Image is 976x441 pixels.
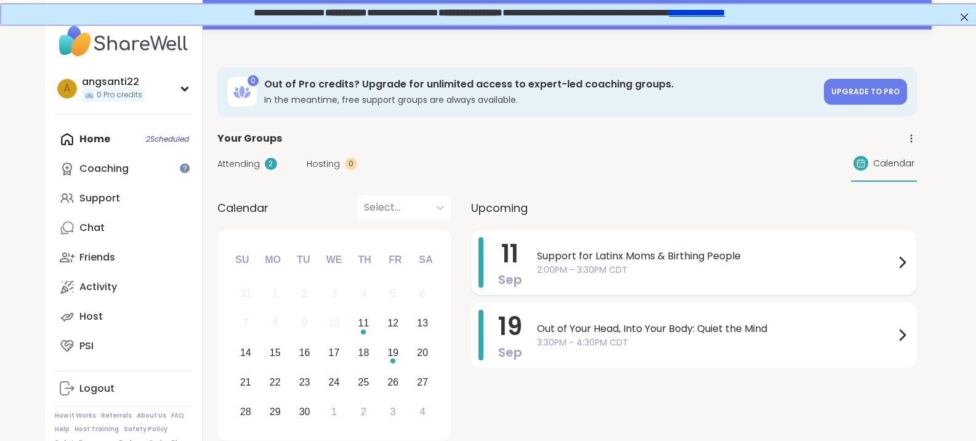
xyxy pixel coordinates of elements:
[79,310,103,323] div: Host
[380,399,406,425] div: Choose Friday, October 3rd, 2025
[265,158,277,170] div: 2
[409,310,436,337] div: Choose Saturday, September 13th, 2025
[240,374,251,390] div: 21
[233,340,259,366] div: Choose Sunday, September 14th, 2025
[79,251,115,264] div: Friends
[180,163,190,173] iframe: Spotlight
[291,340,318,366] div: Choose Tuesday, September 16th, 2025
[291,399,318,425] div: Choose Tuesday, September 30th, 2025
[537,336,895,349] span: 3:30PM - 4:30PM CDT
[358,374,369,390] div: 25
[329,315,340,331] div: 10
[55,272,192,302] a: Activity
[124,425,167,434] a: Safety Policy
[55,213,192,243] a: Chat
[290,246,317,273] div: Tu
[97,90,142,100] span: 0 Pro credits
[240,403,251,420] div: 28
[412,246,439,273] div: Sa
[321,310,347,337] div: Not available Wednesday, September 10th, 2025
[321,281,347,307] div: Not available Wednesday, September 3rd, 2025
[498,271,522,288] span: Sep
[345,158,357,170] div: 0
[380,340,406,366] div: Choose Friday, September 19th, 2025
[350,310,377,337] div: Choose Thursday, September 11th, 2025
[361,285,366,302] div: 4
[217,200,268,216] span: Calendar
[824,79,907,105] a: Upgrade to Pro
[331,285,337,302] div: 3
[79,339,94,353] div: PSI
[272,315,278,331] div: 8
[75,425,119,434] a: Host Training
[417,344,428,361] div: 20
[351,246,378,273] div: Th
[233,399,259,425] div: Choose Sunday, September 28th, 2025
[233,281,259,307] div: Not available Sunday, August 31st, 2025
[382,246,409,273] div: Fr
[79,280,117,294] div: Activity
[55,20,192,63] img: ShareWell Nav Logo
[302,285,307,302] div: 2
[82,75,145,89] div: angsanti22
[387,344,398,361] div: 19
[262,281,288,307] div: Not available Monday, September 1st, 2025
[299,344,310,361] div: 16
[259,246,286,273] div: Mo
[63,81,70,97] span: a
[299,374,310,390] div: 23
[471,200,528,216] span: Upcoming
[272,285,278,302] div: 1
[498,309,522,344] span: 19
[320,246,347,273] div: We
[55,154,192,184] a: Coaching
[420,285,425,302] div: 6
[387,315,398,331] div: 12
[358,315,369,331] div: 11
[390,285,396,302] div: 5
[217,158,260,171] span: Attending
[321,340,347,366] div: Choose Wednesday, September 17th, 2025
[264,94,817,106] h3: In the meantime, free support groups are always available.
[387,374,398,390] div: 26
[350,399,377,425] div: Choose Thursday, October 2nd, 2025
[331,403,337,420] div: 1
[101,411,132,420] a: Referrals
[420,403,425,420] div: 4
[380,281,406,307] div: Not available Friday, September 5th, 2025
[55,243,192,272] a: Friends
[350,369,377,395] div: Choose Thursday, September 25th, 2025
[291,281,318,307] div: Not available Tuesday, September 2nd, 2025
[262,310,288,337] div: Not available Monday, September 8th, 2025
[79,382,115,395] div: Logout
[307,158,340,171] span: Hosting
[55,184,192,213] a: Support
[537,322,895,336] span: Out of Your Head, Into Your Body: Quiet the Mind
[537,249,895,264] span: Support for Latinx Moms & Birthing People
[417,315,428,331] div: 13
[55,331,192,361] a: PSI
[270,374,281,390] div: 22
[321,399,347,425] div: Choose Wednesday, October 1st, 2025
[390,403,396,420] div: 3
[831,86,900,97] span: Upgrade to Pro
[240,344,251,361] div: 14
[417,374,428,390] div: 27
[409,281,436,307] div: Not available Saturday, September 6th, 2025
[350,281,377,307] div: Not available Thursday, September 4th, 2025
[231,279,437,426] div: month 2025-09
[264,78,817,91] h3: Out of Pro credits? Upgrade for unlimited access to expert-led coaching groups.
[361,403,366,420] div: 2
[55,374,192,403] a: Logout
[262,369,288,395] div: Choose Monday, September 22nd, 2025
[291,310,318,337] div: Not available Tuesday, September 9th, 2025
[299,403,310,420] div: 30
[501,237,518,271] span: 11
[217,131,282,146] span: Your Groups
[380,369,406,395] div: Choose Friday, September 26th, 2025
[262,340,288,366] div: Choose Monday, September 15th, 2025
[380,310,406,337] div: Choose Friday, September 12th, 2025
[329,344,340,361] div: 17
[350,340,377,366] div: Choose Thursday, September 18th, 2025
[55,425,70,434] a: Help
